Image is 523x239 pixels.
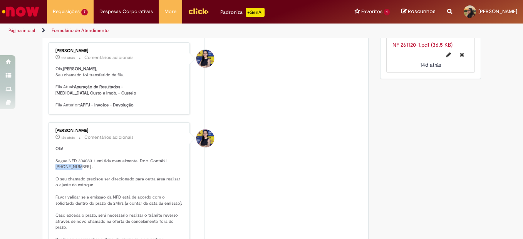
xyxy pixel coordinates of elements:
[420,61,441,68] span: 14d atrás
[442,49,456,61] button: Editar nome de arquivo NF 261120-1.pdf
[52,27,109,34] a: Formulário de Atendimento
[55,49,184,53] div: [PERSON_NAME]
[361,8,382,15] span: Favoritos
[63,66,96,72] b: [PERSON_NAME]
[196,50,214,67] div: Melissa Paduani
[84,134,134,141] small: Comentários adicionais
[420,61,441,68] time: 17/09/2025 09:24:13
[61,56,75,60] span: 12d atrás
[99,8,153,15] span: Despesas Corporativas
[246,8,265,17] p: +GenAi
[188,5,209,17] img: click_logo_yellow_360x200.png
[384,9,390,15] span: 1
[61,56,75,60] time: 18/09/2025 14:55:15
[478,8,517,15] span: [PERSON_NAME]
[401,8,436,15] a: Rascunhos
[61,135,75,140] span: 12d atrás
[81,9,88,15] span: 7
[220,8,265,17] div: Padroniza
[455,49,469,61] button: Excluir NF 261120-1.pdf
[392,41,453,48] a: NF 261120-1.pdf (36.5 KB)
[80,102,134,108] b: APFJ - Invoice - Devolução
[53,8,80,15] span: Requisições
[164,8,176,15] span: More
[6,24,343,38] ul: Trilhas de página
[196,130,214,147] div: Melissa Paduani
[55,84,136,96] b: Apuração de Resultados - [MEDICAL_DATA], Custo e Imob. - Custeio
[1,4,40,19] img: ServiceNow
[8,27,35,34] a: Página inicial
[84,54,134,61] small: Comentários adicionais
[55,66,184,108] p: Olá, , Seu chamado foi transferido de fila. Fila Atual: Fila Anterior:
[408,8,436,15] span: Rascunhos
[61,135,75,140] time: 18/09/2025 14:55:09
[55,128,184,133] div: [PERSON_NAME]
